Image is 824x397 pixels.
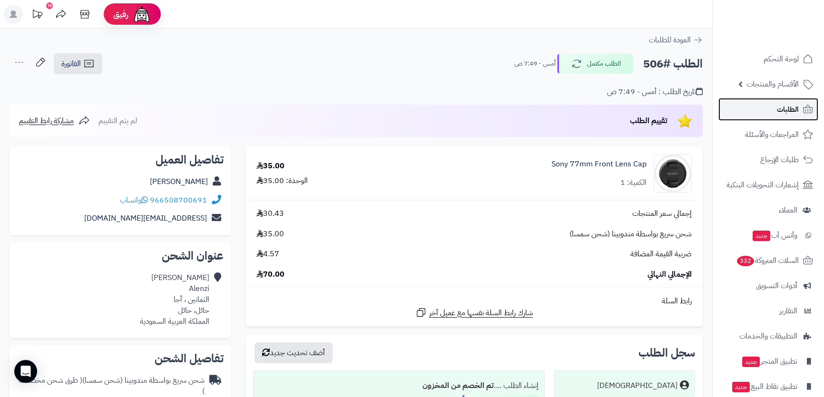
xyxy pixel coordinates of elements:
span: مشاركة رابط التقييم [19,115,74,126]
span: العودة للطلبات [649,34,691,46]
span: تقييم الطلب [630,115,667,126]
div: 35.00 [256,161,284,172]
span: تطبيق نقاط البيع [731,380,797,393]
img: logo-2.png [759,7,815,27]
span: السلات المتروكة [736,254,799,267]
div: [DEMOGRAPHIC_DATA] [597,380,677,391]
span: أدوات التسويق [756,279,797,292]
span: طلبات الإرجاع [760,153,799,166]
a: السلات المتروكة332 [718,249,818,272]
div: 10 [46,2,53,9]
a: الطلبات [718,98,818,121]
b: تم الخصم من المخزون [422,380,494,391]
span: 332 [736,255,755,267]
button: أضف تحديث جديد [255,342,333,363]
span: 4.57 [256,249,279,260]
small: أمس - 7:49 ص [514,59,556,68]
a: مشاركة رابط التقييم [19,115,90,126]
a: [EMAIL_ADDRESS][DOMAIN_NAME] [84,213,207,224]
a: وآتس آبجديد [718,224,818,247]
a: التطبيقات والخدمات [718,325,818,348]
span: الإجمالي النهائي [647,269,692,280]
a: الفاتورة [54,53,102,74]
span: 30.43 [256,208,284,219]
div: الوحدة: 35.00 [256,175,308,186]
img: 1727685727-82mmblack-800x1000-90x90.jpg [654,155,691,193]
a: العودة للطلبات [649,34,703,46]
h2: عنوان الشحن [17,250,224,261]
a: العملاء [718,199,818,222]
div: [PERSON_NAME] Alenzi الثمانين ، أجا حائل، حائل المملكة العربية السعودية [140,272,209,327]
div: إنشاء الطلب .... [259,377,539,395]
span: الأقسام والمنتجات [746,77,799,91]
span: الفاتورة [61,58,81,69]
span: المراجعات والأسئلة [745,128,799,141]
span: الطلبات [777,103,799,116]
span: ضريبة القيمة المضافة [630,249,692,260]
a: تطبيق المتجرجديد [718,350,818,373]
span: لوحة التحكم [764,52,799,66]
div: رابط السلة [249,296,699,307]
h2: تفاصيل الشحن [17,353,224,364]
span: وآتس آب [752,229,797,242]
span: إجمالي سعر المنتجات [632,208,692,219]
a: المراجعات والأسئلة [718,123,818,146]
span: التقارير [779,304,797,318]
div: الكمية: 1 [620,177,647,188]
img: ai-face.png [132,5,151,24]
h2: تفاصيل العميل [17,154,224,165]
span: جديد [742,357,760,367]
a: [PERSON_NAME] [150,176,208,187]
a: إشعارات التحويلات البنكية [718,174,818,196]
span: 35.00 [256,229,284,240]
span: جديد [753,231,770,241]
span: لم يتم التقييم [98,115,137,126]
span: 70.00 [256,269,284,280]
h2: الطلب #506 [643,54,703,74]
span: إشعارات التحويلات البنكية [726,178,799,192]
div: تاريخ الطلب : أمس - 7:49 ص [607,87,703,97]
h3: سجل الطلب [638,347,695,358]
a: 966508700691 [150,194,207,206]
div: شحن سريع بواسطة مندوبينا (شحن سمسا) [17,375,205,397]
a: Sony 77mm Front Lens Cap [551,159,647,170]
span: العملاء [779,203,797,217]
button: الطلب مكتمل [557,54,633,74]
a: التقارير [718,300,818,322]
a: لوحة التحكم [718,48,818,70]
a: تحديثات المنصة [25,5,49,26]
span: ( طرق شحن مخصصة ) [19,375,205,397]
span: رفيق [113,9,128,20]
a: أدوات التسويق [718,274,818,297]
span: التطبيقات والخدمات [739,329,797,343]
span: شارك رابط السلة نفسها مع عميل آخر [429,308,533,319]
span: جديد [732,382,750,392]
a: واتساب [120,194,148,206]
a: شارك رابط السلة نفسها مع عميل آخر [415,307,533,319]
span: شحن سريع بواسطة مندوبينا (شحن سمسا) [569,229,692,240]
a: طلبات الإرجاع [718,148,818,171]
span: تطبيق المتجر [741,355,797,368]
div: Open Intercom Messenger [14,360,37,383]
